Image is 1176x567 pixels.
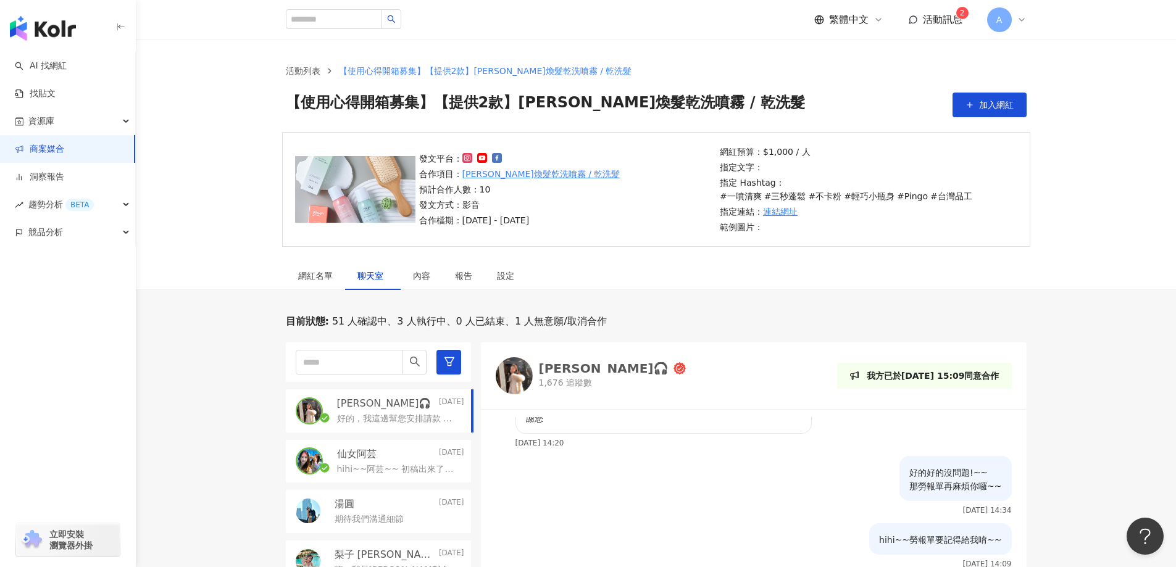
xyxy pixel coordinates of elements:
[15,60,67,72] a: searchAI 找網紅
[439,397,464,410] p: [DATE]
[296,499,320,523] img: KOL Avatar
[16,523,120,557] a: chrome extension立即安裝 瀏覽器外掛
[15,88,56,100] a: 找貼文
[413,269,430,283] div: 內容
[496,357,533,394] img: KOL Avatar
[539,377,686,389] p: 1,676 追蹤數
[763,205,798,218] a: 連結網址
[283,64,323,78] a: 活動列表
[829,13,869,27] span: 繁體中文
[295,156,415,223] img: Pingo Nabi 清香煥髮乾洗噴霧 / 乾洗髮
[720,189,762,203] p: #一噴清爽
[497,269,514,283] div: 設定
[956,7,969,19] sup: 2
[419,183,620,196] p: 預計合作人數：10
[286,93,805,117] span: 【使用心得開箱募集】【提供2款】[PERSON_NAME]煥髮乾洗噴霧 / 乾洗髮
[20,530,44,550] img: chrome extension
[879,533,1001,547] p: hihi~~勞報單要記得給我唷~~
[462,167,620,181] a: [PERSON_NAME]煥髮乾洗噴霧 / 乾洗髮
[65,199,94,211] div: BETA
[808,189,841,203] p: #不卡粉
[867,369,999,383] p: 我方已於[DATE] 15:09同意合作
[357,271,388,280] span: 聊天室
[720,220,1014,234] p: 範例圖片：
[419,213,620,227] p: 合作檔期：[DATE] - [DATE]
[439,548,464,561] p: [DATE]
[996,13,1003,27] span: A
[439,447,464,461] p: [DATE]
[387,15,396,23] span: search
[419,198,620,212] p: 發文方式：影音
[960,9,965,17] span: 2
[979,100,1014,110] span: 加入網紅
[409,356,420,367] span: search
[337,397,432,410] p: [PERSON_NAME]🎧
[720,145,1014,159] p: 網紅預算：$1,000 / 人
[28,218,63,246] span: 競品分析
[15,201,23,209] span: rise
[953,93,1027,117] button: 加入網紅
[49,529,93,551] span: 立即安裝 瀏覽器外掛
[923,14,962,25] span: 活動訊息
[337,413,459,425] p: 好的，我這邊幫您安排請款 到時候匯款再通知您唷
[844,189,895,203] p: #輕巧小瓶身
[339,66,632,76] span: 【使用心得開箱募集】【提供2款】[PERSON_NAME]煥髮乾洗噴霧 / 乾洗髮
[337,447,377,461] p: 仙女阿芸
[15,171,64,183] a: 洞察報告
[286,315,329,328] p: 目前狀態 :
[496,357,686,394] a: KOL Avatar[PERSON_NAME]🎧1,676 追蹤數
[337,463,459,476] p: hihi~~阿芸~~ 初稿出來了嗎 謝謝~~
[930,189,972,203] p: #台灣品工
[329,315,607,328] span: 51 人確認中、3 人執行中、0 人已結束、1 人無意願/取消合作
[720,205,1014,218] p: 指定連結：
[1127,518,1164,555] iframe: Help Scout Beacon - Open
[515,439,564,447] p: [DATE] 14:20
[10,16,76,41] img: logo
[28,191,94,218] span: 趨勢分析
[897,189,928,203] p: #Pingo
[335,497,354,511] p: 湯圓
[297,399,322,423] img: KOL Avatar
[764,189,806,203] p: #三秒蓬鬆
[539,362,669,375] div: [PERSON_NAME]🎧
[419,167,620,181] p: 合作項目：
[720,160,1014,174] p: 指定文字：
[15,143,64,155] a: 商案媒合
[439,497,464,511] p: [DATE]
[28,107,54,135] span: 資源庫
[720,176,1014,203] p: 指定 Hashtag：
[455,269,472,283] div: 報告
[963,506,1012,515] p: [DATE] 14:34
[909,466,1001,493] p: 好的好的沒問題!~~ 那勞報單再麻煩你囉~~
[335,513,404,526] p: 期待我們溝通細節
[298,269,333,283] div: 網紅名單
[335,548,436,561] p: 梨子 [PERSON_NAME]
[444,356,455,367] span: filter
[419,152,620,165] p: 發文平台：
[297,449,322,473] img: KOL Avatar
